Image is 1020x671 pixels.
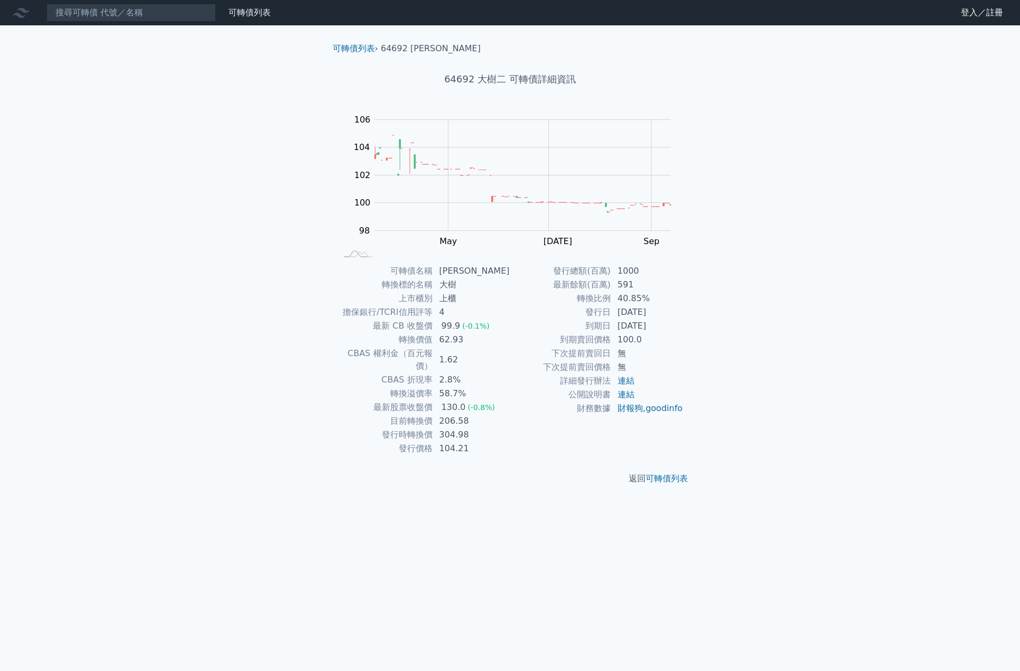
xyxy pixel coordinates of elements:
input: 搜尋可轉債 代號／名稱 [47,4,216,22]
td: 下次提前賣回價格 [510,360,611,374]
td: 到期日 [510,319,611,333]
td: [PERSON_NAME] [433,264,510,278]
td: [DATE] [611,305,684,319]
td: 下次提前賣回日 [510,347,611,360]
td: 財務數據 [510,402,611,415]
span: (-0.8%) [467,403,495,412]
a: 可轉債列表 [228,7,271,17]
tspan: May [439,236,457,246]
td: 目前轉換價 [337,414,433,428]
h1: 64692 大樹二 可轉債詳細資訊 [324,72,696,87]
td: 206.58 [433,414,510,428]
td: [DATE] [611,319,684,333]
td: 2.8% [433,373,510,387]
a: 登入／註冊 [952,4,1012,21]
tspan: [DATE] [544,236,572,246]
li: › [333,42,378,55]
tspan: 102 [354,170,371,180]
tspan: 104 [354,142,370,152]
td: 58.7% [433,387,510,400]
td: 最新 CB 收盤價 [337,319,433,333]
td: 到期賣回價格 [510,333,611,347]
a: goodinfo [646,403,683,413]
div: 99.9 [439,320,463,332]
td: 62.93 [433,333,510,347]
td: 轉換標的名稱 [337,278,433,292]
a: 連結 [618,389,635,399]
a: 連結 [618,376,635,386]
td: 1.62 [433,347,510,373]
tspan: 98 [359,226,370,236]
td: 1000 [611,264,684,278]
td: , [611,402,684,415]
td: 轉換價值 [337,333,433,347]
td: 304.98 [433,428,510,442]
div: 130.0 [439,401,468,414]
a: 可轉債列表 [333,43,375,53]
g: Chart [348,115,687,246]
td: 上市櫃別 [337,292,433,305]
td: 詳細發行辦法 [510,374,611,388]
td: 大樹 [433,278,510,292]
td: 591 [611,278,684,292]
td: 公開說明書 [510,388,611,402]
td: 發行日 [510,305,611,319]
td: 轉換溢價率 [337,387,433,400]
td: CBAS 折現率 [337,373,433,387]
td: 最新股票收盤價 [337,400,433,414]
tspan: 100 [354,198,371,208]
p: 返回 [324,472,696,485]
td: 4 [433,305,510,319]
a: 財報狗 [618,403,643,413]
li: 64692 [PERSON_NAME] [381,42,481,55]
tspan: Sep [644,236,659,246]
tspan: 106 [354,115,371,125]
span: (-0.1%) [462,322,490,330]
td: 發行時轉換價 [337,428,433,442]
td: 100.0 [611,333,684,347]
td: CBAS 權利金（百元報價） [337,347,433,373]
td: 40.85% [611,292,684,305]
td: 無 [611,347,684,360]
td: 上櫃 [433,292,510,305]
td: 104.21 [433,442,510,455]
a: 可轉債列表 [646,473,688,483]
td: 可轉債名稱 [337,264,433,278]
td: 擔保銀行/TCRI信用評等 [337,305,433,319]
td: 無 [611,360,684,374]
td: 轉換比例 [510,292,611,305]
td: 發行價格 [337,442,433,455]
td: 發行總額(百萬) [510,264,611,278]
td: 最新餘額(百萬) [510,278,611,292]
